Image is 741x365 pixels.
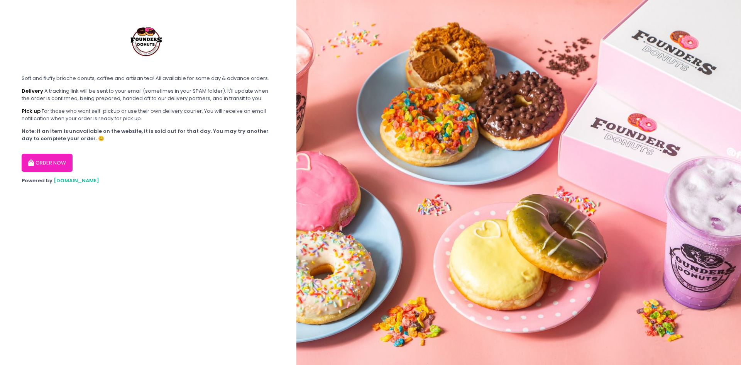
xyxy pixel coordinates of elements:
[22,127,275,143] div: Note: If an item is unavailable on the website, it is sold out for that day. You may try another ...
[22,107,275,122] div: For those who want self-pickup or use their own delivery courier. You will receive an email notif...
[22,87,43,95] b: Delivery
[22,177,275,185] div: Powered by
[22,107,41,115] b: Pick up
[118,12,176,70] img: Founders Donuts
[22,75,275,82] div: Soft and fluffy brioche donuts, coffee and artisan tea! All available for same day & advance orders.
[22,87,275,102] div: A tracking link will be sent to your email (sometimes in your SPAM folder). It'll update when the...
[22,154,73,172] button: ORDER NOW
[54,177,99,184] a: [DOMAIN_NAME]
